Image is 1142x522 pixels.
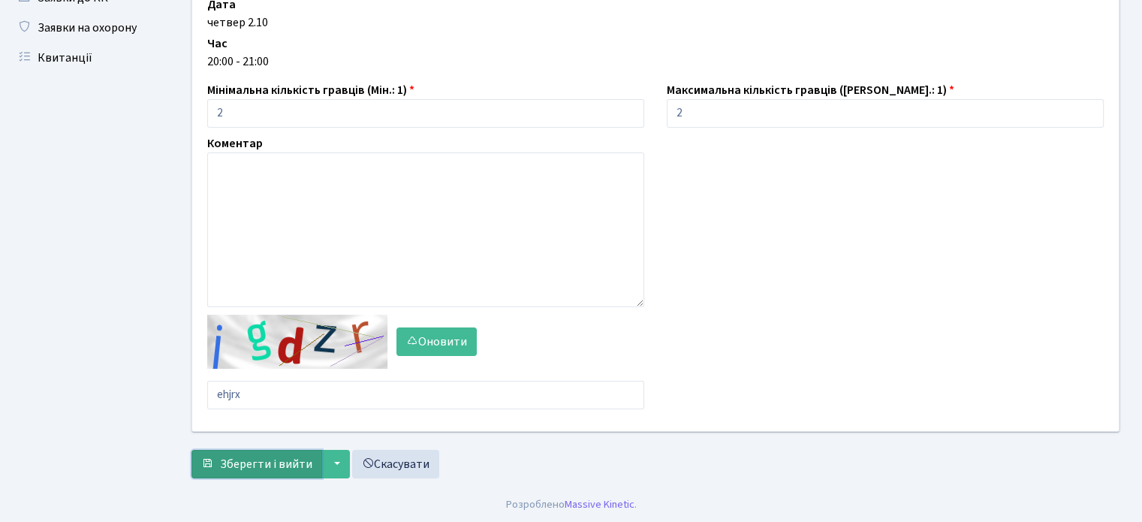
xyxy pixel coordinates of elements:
[8,13,158,43] a: Заявки на охорону
[8,43,158,73] a: Квитанції
[207,35,227,53] label: Час
[220,456,312,472] span: Зберегти і вийти
[207,53,1104,71] div: 20:00 - 21:00
[506,496,637,513] div: Розроблено .
[352,450,439,478] a: Скасувати
[207,134,263,152] label: Коментар
[207,81,414,99] label: Мінімальна кількість гравців (Мін.: 1)
[191,450,322,478] button: Зберегти і вийти
[207,381,644,409] input: Введіть текст із зображення
[207,14,1104,32] div: четвер 2.10
[207,315,387,369] img: default
[565,496,634,512] a: Massive Kinetic
[396,327,477,356] button: Оновити
[667,81,954,99] label: Максимальна кількість гравців ([PERSON_NAME].: 1)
